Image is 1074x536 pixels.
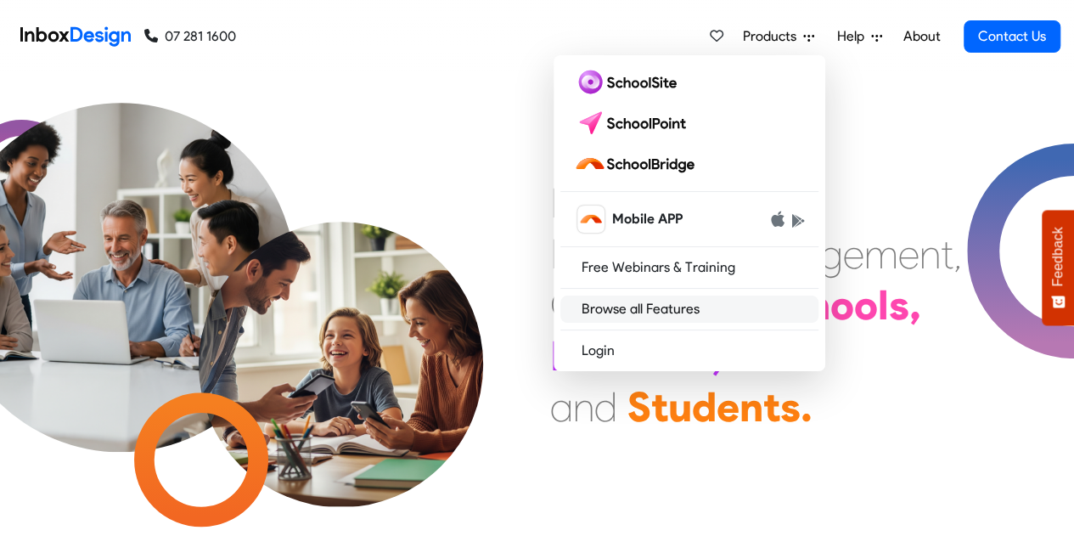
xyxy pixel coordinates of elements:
[909,279,921,330] div: ,
[843,229,864,279] div: e
[739,381,763,432] div: n
[574,69,683,96] img: schoolsite logo
[550,178,962,432] div: Maximising Efficient & Engagement, Connecting Schools, Families, and Students.
[830,279,854,330] div: o
[627,381,651,432] div: S
[651,381,668,432] div: t
[953,229,962,279] div: ,
[144,26,236,47] a: 07 281 1600
[801,381,813,432] div: .
[830,20,889,54] a: Help
[163,151,519,507] img: parents_with_child.png
[550,330,574,381] div: F
[560,296,818,323] a: Browse all Features
[736,20,821,54] a: Products
[941,229,953,279] div: t
[964,20,1060,53] a: Contact Us
[560,199,818,240] a: schoolbridge icon Mobile APP
[611,209,682,229] span: Mobile APP
[550,229,571,279] div: E
[560,337,818,364] a: Login
[898,229,919,279] div: e
[594,381,617,432] div: d
[574,150,701,178] img: schoolbridge logo
[574,110,694,137] img: schoolpoint logo
[1042,210,1074,325] button: Feedback - Show survey
[577,206,604,233] img: schoolbridge icon
[889,279,909,330] div: s
[743,26,803,47] span: Products
[864,229,898,279] div: m
[560,254,818,281] a: Free Webinars & Training
[898,20,945,54] a: About
[692,381,717,432] div: d
[550,178,583,229] div: M
[554,55,825,371] div: Products
[763,381,780,432] div: t
[820,229,843,279] div: g
[854,279,878,330] div: o
[550,279,580,330] div: C
[550,381,573,432] div: a
[878,279,889,330] div: l
[780,381,801,432] div: s
[837,26,871,47] span: Help
[1050,227,1066,286] span: Feedback
[717,381,739,432] div: e
[573,381,594,432] div: n
[668,381,692,432] div: u
[919,229,941,279] div: n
